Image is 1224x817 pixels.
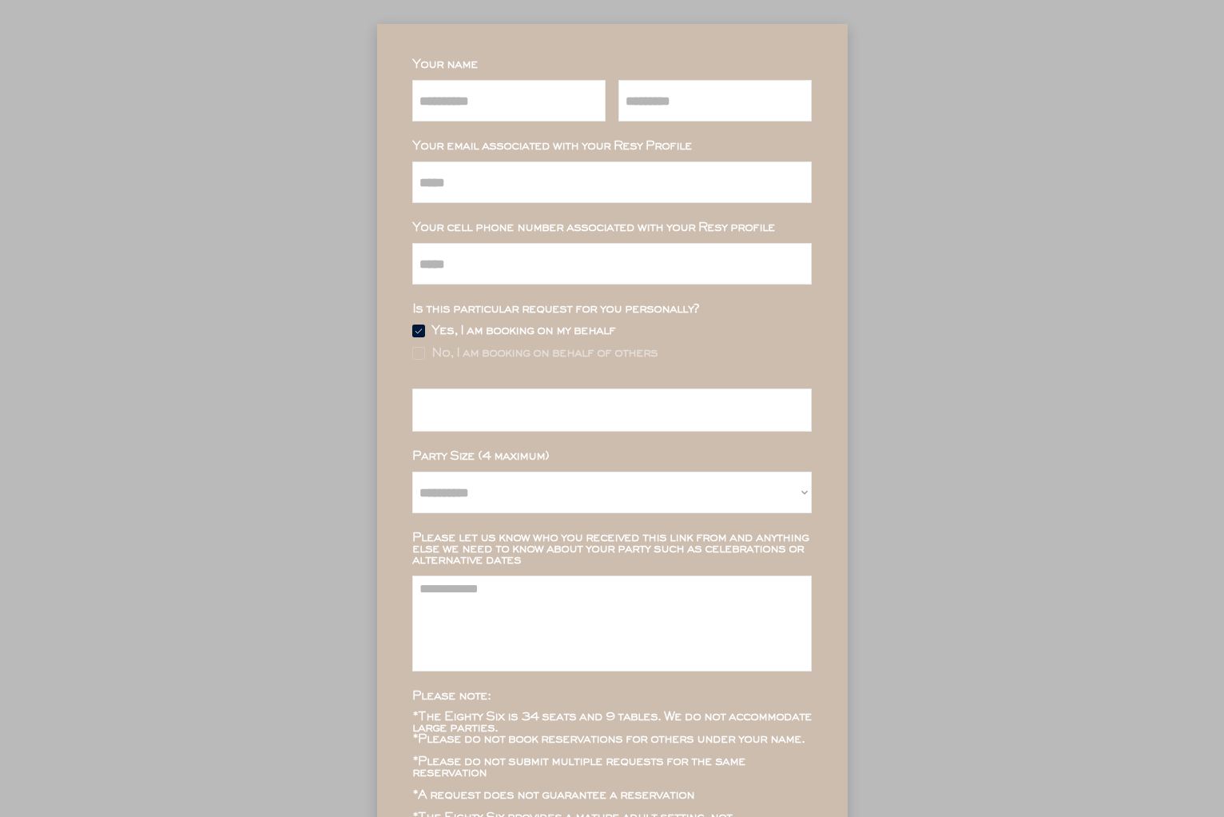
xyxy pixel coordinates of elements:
div: No, I am booking on behalf of others [431,348,658,359]
div: Your name [412,59,812,70]
div: Is this particular request for you personally? [412,304,812,315]
img: Group%2048096532.svg [412,325,425,337]
img: Rectangle%20315%20%281%29.svg [412,347,425,360]
div: Please let us know who you received this link from and anything else we need to know about your p... [412,532,812,566]
div: Your email associated with your Resy Profile [412,141,812,152]
div: Yes, I am booking on my behalf [431,325,615,337]
div: Please note: [412,691,812,702]
div: Your cell phone number associated with your Resy profile [412,222,812,233]
div: Party Size (4 maximum) [412,451,812,462]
